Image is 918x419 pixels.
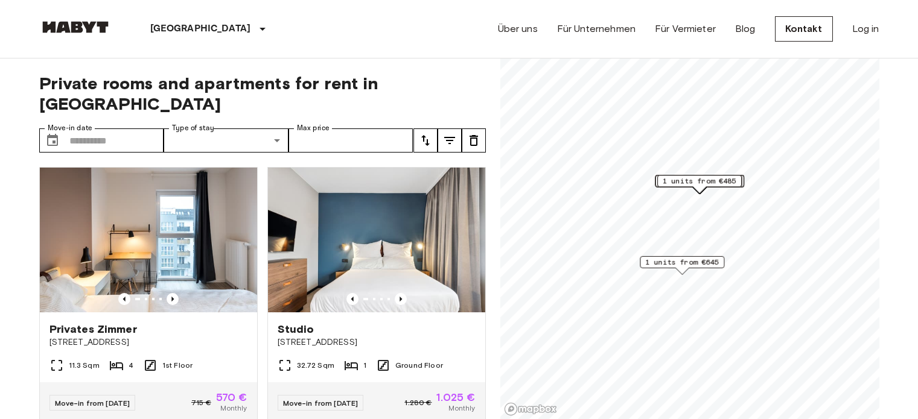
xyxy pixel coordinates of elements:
[48,123,92,133] label: Move-in date
[167,293,179,305] button: Previous image
[55,399,130,408] span: Move-in from [DATE]
[663,175,736,186] span: 1 units from €485
[448,403,475,414] span: Monthly
[268,168,485,312] img: Marketing picture of unit DE-01-481-006-01
[655,175,744,194] div: Map marker
[640,256,724,275] div: Map marker
[436,392,475,403] span: 1.025 €
[657,175,742,194] div: Map marker
[395,293,407,305] button: Previous image
[49,336,247,348] span: [STREET_ADDRESS]
[172,123,214,133] label: Type of stay
[462,128,486,153] button: tune
[283,399,359,408] span: Move-in from [DATE]
[346,293,359,305] button: Previous image
[645,257,719,268] span: 1 units from €645
[655,22,716,36] a: Für Vermieter
[438,128,462,153] button: tune
[735,22,756,36] a: Blog
[655,175,744,194] div: Map marker
[39,21,112,33] img: Habyt
[498,22,538,36] a: Über uns
[49,322,137,336] span: Privates Zimmer
[162,360,193,371] span: 1st Floor
[363,360,366,371] span: 1
[504,402,557,416] a: Mapbox logo
[852,22,879,36] a: Log in
[657,175,742,194] div: Map marker
[150,22,251,36] p: [GEOGRAPHIC_DATA]
[129,360,133,371] span: 4
[413,128,438,153] button: tune
[40,128,65,153] button: Choose date
[775,16,833,42] a: Kontakt
[278,336,476,348] span: [STREET_ADDRESS]
[404,397,432,408] span: 1.280 €
[297,360,334,371] span: 32.72 Sqm
[191,397,211,408] span: 715 €
[216,392,247,403] span: 570 €
[395,360,443,371] span: Ground Floor
[118,293,130,305] button: Previous image
[278,322,314,336] span: Studio
[557,22,636,36] a: Für Unternehmen
[69,360,100,371] span: 11.3 Sqm
[40,168,257,312] img: Marketing picture of unit DE-01-12-003-01Q
[39,73,486,114] span: Private rooms and apartments for rent in [GEOGRAPHIC_DATA]
[220,403,247,414] span: Monthly
[297,123,330,133] label: Max price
